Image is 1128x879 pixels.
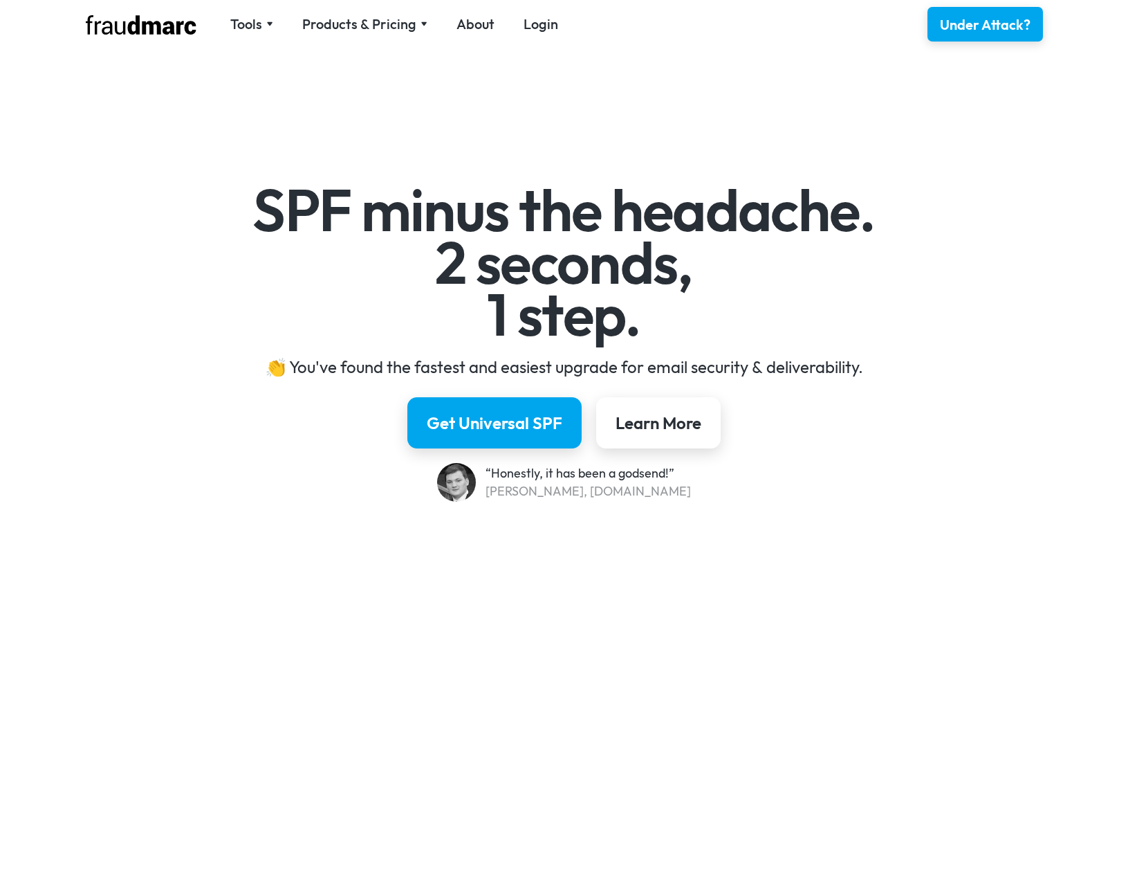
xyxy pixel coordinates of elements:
[163,356,965,378] div: 👏 You've found the fastest and easiest upgrade for email security & deliverability.
[616,412,701,434] div: Learn More
[596,397,721,448] a: Learn More
[427,412,562,434] div: Get Universal SPF
[163,184,965,341] h1: SPF minus the headache. 2 seconds, 1 step.
[486,464,691,482] div: “Honestly, it has been a godsend!”
[524,15,558,34] a: Login
[486,482,691,500] div: [PERSON_NAME], [DOMAIN_NAME]
[302,15,427,34] div: Products & Pricing
[940,15,1030,35] div: Under Attack?
[456,15,494,34] a: About
[230,15,262,34] div: Tools
[407,397,582,448] a: Get Universal SPF
[230,15,273,34] div: Tools
[302,15,416,34] div: Products & Pricing
[927,7,1043,42] a: Under Attack?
